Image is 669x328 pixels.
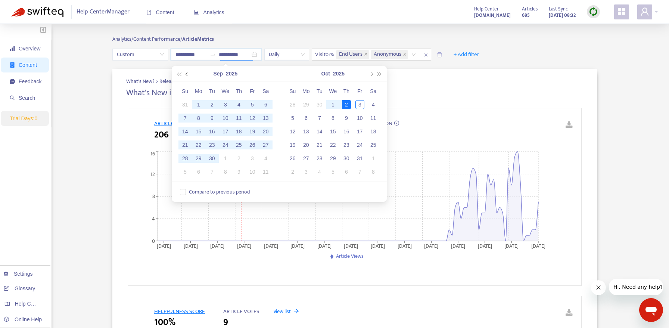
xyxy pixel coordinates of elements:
[157,242,171,250] tspan: [DATE]
[146,10,152,15] span: book
[264,242,278,250] tspan: [DATE]
[342,114,351,123] div: 9
[355,127,364,136] div: 17
[192,165,205,179] td: 2025-10-06
[248,140,257,149] div: 26
[232,165,246,179] td: 2025-10-09
[340,84,353,98] th: Th
[299,111,313,125] td: 2025-10-06
[326,165,340,179] td: 2025-11-05
[315,167,324,176] div: 4
[192,138,205,152] td: 2025-09-22
[531,242,545,250] tspan: [DATE]
[182,35,214,43] strong: Article Metrics
[329,154,337,163] div: 29
[194,100,203,109] div: 1
[329,167,337,176] div: 5
[353,111,367,125] td: 2025-10-10
[210,242,224,250] tspan: [DATE]
[329,114,337,123] div: 8
[246,84,259,98] th: Fr
[286,111,299,125] td: 2025-10-05
[261,100,270,109] div: 6
[219,84,232,98] th: We
[342,167,351,176] div: 6
[421,50,431,59] span: close
[353,138,367,152] td: 2025-10-24
[181,140,190,149] div: 21
[246,98,259,111] td: 2025-09-05
[353,84,367,98] th: Fr
[261,154,270,163] div: 4
[261,114,270,123] div: 13
[152,192,155,201] tspan: 8
[234,114,243,123] div: 11
[367,138,380,152] td: 2025-10-25
[286,152,299,165] td: 2025-10-26
[181,127,190,136] div: 14
[288,100,297,109] div: 28
[194,9,224,15] span: Analytics
[313,111,326,125] td: 2025-10-07
[474,5,499,13] span: Help Center
[181,154,190,163] div: 28
[367,125,380,138] td: 2025-10-18
[156,77,159,86] span: >
[299,98,313,111] td: 2025-09-29
[221,127,230,136] div: 17
[4,271,33,277] a: Settings
[369,154,378,163] div: 1
[10,46,15,51] span: signal
[448,49,485,61] button: + Add filter
[342,100,351,109] div: 2
[326,125,340,138] td: 2025-10-15
[454,50,479,59] span: + Add filter
[639,298,663,322] iframe: Button to launch messaging window
[192,98,205,111] td: 2025-09-01
[353,152,367,165] td: 2025-10-31
[269,49,305,60] span: Daily
[302,127,311,136] div: 13
[205,138,219,152] td: 2025-09-23
[205,98,219,111] td: 2025-09-02
[290,242,305,250] tspan: [DATE]
[342,154,351,163] div: 30
[232,98,246,111] td: 2025-09-04
[261,167,270,176] div: 11
[150,150,155,158] tspan: 16
[221,114,230,123] div: 10
[315,127,324,136] div: 14
[194,154,203,163] div: 29
[371,242,385,250] tspan: [DATE]
[181,114,190,123] div: 7
[367,152,380,165] td: 2025-11-01
[355,154,364,163] div: 31
[246,111,259,125] td: 2025-09-12
[364,52,368,57] span: close
[259,98,273,111] td: 2025-09-06
[313,98,326,111] td: 2025-09-30
[232,125,246,138] td: 2025-09-18
[549,5,568,13] span: Last Sync
[221,100,230,109] div: 3
[302,100,311,109] div: 29
[194,140,203,149] div: 22
[194,127,203,136] div: 15
[315,114,324,123] div: 7
[369,127,378,136] div: 18
[340,152,353,165] td: 2025-10-30
[403,52,407,57] span: close
[208,154,217,163] div: 30
[302,167,311,176] div: 3
[355,140,364,149] div: 24
[237,242,251,250] tspan: [DATE]
[313,138,326,152] td: 2025-10-21
[259,111,273,125] td: 2025-09-13
[178,111,192,125] td: 2025-09-07
[288,127,297,136] div: 12
[336,50,369,59] span: End Users
[355,167,364,176] div: 7
[424,242,438,250] tspan: [DATE]
[126,88,231,98] h4: What's New in YOOBIC V13 🚀
[299,165,313,179] td: 2025-11-03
